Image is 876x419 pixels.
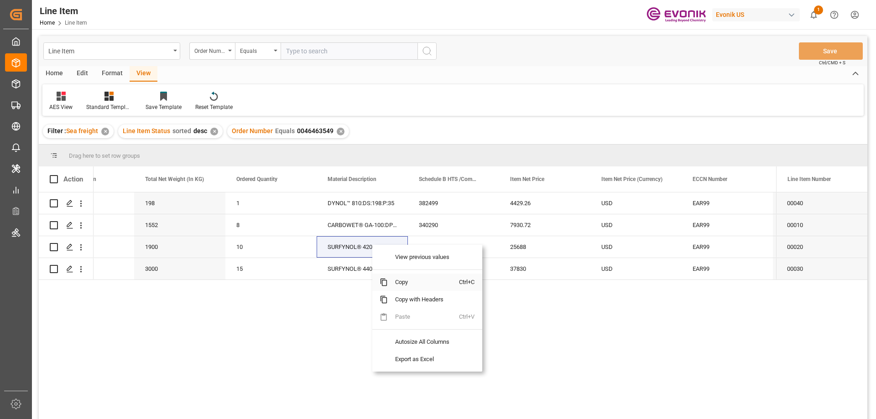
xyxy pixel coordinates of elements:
span: 1 [814,5,823,15]
div: EAR99 [693,193,762,214]
div: 10 [225,236,317,258]
span: Equals [275,127,295,134]
button: Evonik US [712,6,803,23]
div: Home [39,66,70,82]
input: Type to search [281,42,417,60]
div: ✕ [337,128,344,135]
span: Ordered Quantity [236,176,277,182]
div: 37830 [499,258,590,279]
div: ✕ [101,128,109,135]
div: Press SPACE to select this row. [776,236,867,258]
div: 25688 [499,236,590,258]
div: USD [590,258,682,279]
div: 00020 [776,236,867,258]
div: Edit [70,66,95,82]
button: show 1 new notifications [803,5,824,25]
div: 1 [225,192,317,214]
span: Copy [388,274,459,291]
div: 15 [225,258,317,279]
span: Schedule B HTS /Commodity Code (HS Code) [419,176,480,182]
div: USD [590,214,682,236]
div: EAR99 [693,259,762,279]
span: ECCN Number [693,176,727,182]
span: Item Net Price [510,176,544,182]
span: Total Net Weight (In KG) [145,176,204,182]
div: Format [95,66,130,82]
div: CARBOWET® GA-100:DP:194:P:35:#NEXDRUM [317,214,408,236]
span: 0046463549 [297,127,334,134]
div: DYNOL™ 810:DS:198:P:35 [317,192,408,214]
div: EAR99 [693,215,762,236]
div: 382499 [408,236,499,258]
span: Line Item Status [123,127,170,134]
div: View [130,66,157,82]
div: Standard Templates [86,103,132,111]
div: Save Template [146,103,182,111]
button: open menu [189,42,235,60]
div: SURFYNOL® 440:DS:200:P:35 [317,258,408,279]
span: Drag here to set row groups [69,152,140,159]
div: AES View [49,103,73,111]
div: 340290 [408,214,499,236]
span: Copy with Headers [388,291,459,308]
span: Sea freight [66,127,98,134]
div: 00010 [776,214,867,236]
button: Save [799,42,863,60]
div: Press SPACE to select this row. [39,192,94,214]
span: View previous values [388,248,459,266]
span: Line Item Number [787,176,831,182]
div: ✕ [210,128,218,135]
span: Ctrl+C [459,274,479,291]
div: Line Item [40,4,87,18]
div: Equals [240,45,271,55]
div: Evonik US [712,8,800,21]
span: Ctrl/CMD + S [819,59,845,66]
div: Press SPACE to select this row. [39,214,94,236]
span: Autosize All Columns [388,333,459,351]
button: search button [417,42,437,60]
span: Filter : [47,127,66,134]
div: 00030 [776,258,867,279]
div: Order Number [194,45,225,55]
div: Action [63,175,83,183]
div: 382499 [408,192,499,214]
div: 3000 [134,258,225,279]
div: 7930.72 [499,214,590,236]
img: Evonik-brand-mark-Deep-Purple-RGB.jpeg_1700498283.jpeg [647,7,706,23]
span: sorted [172,127,191,134]
button: open menu [235,42,281,60]
span: Export as Excel [388,351,459,368]
span: Order Number [232,127,273,134]
div: 8 [225,214,317,236]
div: EAR99 [693,237,762,258]
div: USD [590,192,682,214]
span: desc [193,127,207,134]
div: Press SPACE to select this row. [39,258,94,280]
div: USD [590,236,682,258]
div: 198 [134,192,225,214]
div: Press SPACE to select this row. [776,258,867,280]
div: Press SPACE to select this row. [776,214,867,236]
span: Paste [388,308,459,326]
div: 00040 [776,192,867,214]
div: Press SPACE to select this row. [39,236,94,258]
div: Press SPACE to select this row. [776,192,867,214]
button: Help Center [824,5,845,25]
span: Item Net Price (Currency) [601,176,662,182]
div: Line Item [48,45,170,56]
button: open menu [43,42,180,60]
span: Material Description [328,176,376,182]
div: SURFYNOL® 420:DS:190:P:35 [317,236,408,258]
div: Reset Template [195,103,233,111]
div: 1552 [134,214,225,236]
span: Ctrl+V [459,308,479,326]
a: Home [40,20,55,26]
div: 1900 [134,236,225,258]
div: 4429.26 [499,192,590,214]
